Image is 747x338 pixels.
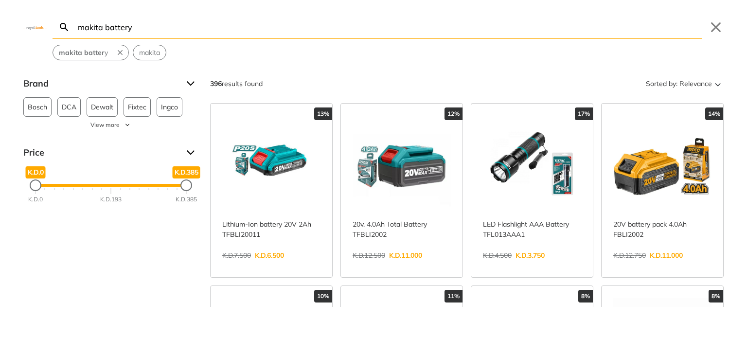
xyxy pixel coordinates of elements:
[176,195,197,204] div: K.D.385
[23,97,52,117] button: Bosch
[314,290,332,302] div: 10%
[116,48,124,57] svg: Remove suggestion: makita battery
[28,98,47,116] span: Bosch
[133,45,166,60] div: Suggestion: makita
[210,76,263,91] div: results found
[59,48,108,58] span: y
[314,107,332,120] div: 13%
[58,21,70,33] svg: Search
[578,290,593,302] div: 8%
[23,25,47,29] img: Close
[712,78,724,89] svg: Sort
[124,97,151,117] button: Fixtec
[30,179,41,191] div: Minimum Price
[100,195,122,204] div: K.D.193
[23,145,179,160] span: Price
[53,45,114,60] button: Select suggestion: makita battery
[57,97,81,117] button: DCA
[133,45,166,60] button: Select suggestion: makita
[708,19,724,35] button: Close
[128,98,146,116] span: Fixtec
[23,121,198,129] button: View more
[709,290,723,302] div: 8%
[679,76,712,91] span: Relevance
[90,121,120,129] span: View more
[76,16,702,38] input: Search…
[91,98,113,116] span: Dewalt
[114,45,128,60] button: Remove suggestion: makita battery
[139,48,160,58] span: makita
[87,97,118,117] button: Dewalt
[575,107,593,120] div: 17%
[210,79,222,88] strong: 396
[157,97,182,117] button: Ingco
[59,48,105,57] strong: makita batter
[180,179,192,191] div: Maximum Price
[161,98,178,116] span: Ingco
[53,45,129,60] div: Suggestion: makita battery
[23,76,179,91] span: Brand
[705,107,723,120] div: 14%
[28,195,43,204] div: K.D.0
[445,107,462,120] div: 12%
[445,290,462,302] div: 11%
[644,76,724,91] button: Sorted by:Relevance Sort
[62,98,76,116] span: DCA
